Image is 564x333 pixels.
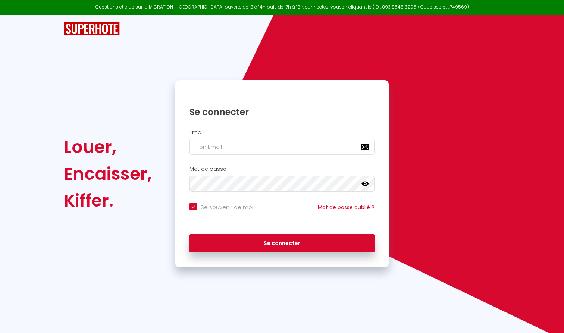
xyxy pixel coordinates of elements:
h2: Mot de passe [189,166,375,172]
button: Se connecter [189,234,375,253]
div: Encaisser, [64,160,152,187]
img: SuperHote logo [64,22,120,36]
div: Louer, [64,133,152,160]
a: en cliquant ici [342,4,373,10]
div: Kiffer. [64,187,152,214]
h2: Email [189,129,375,136]
input: Ton Email [189,139,375,155]
a: Mot de passe oublié ? [318,204,375,211]
h1: Se connecter [189,106,375,118]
